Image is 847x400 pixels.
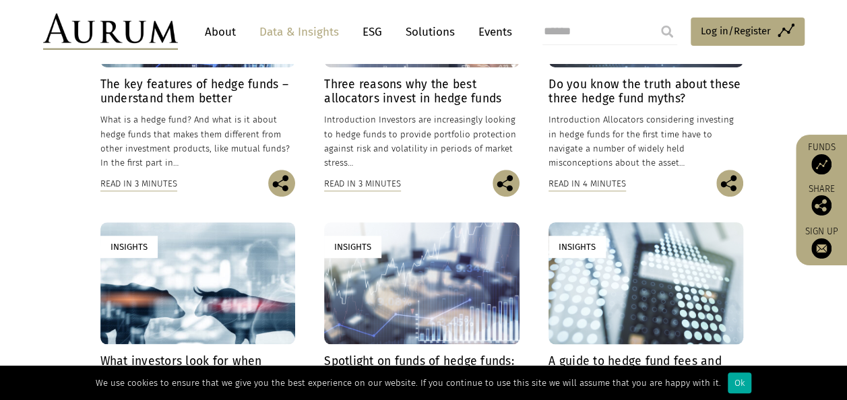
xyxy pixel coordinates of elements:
[803,226,840,259] a: Sign up
[100,77,295,106] h4: The key features of hedge funds – understand them better
[548,236,606,258] div: Insights
[268,170,295,197] img: Share this post
[803,141,840,174] a: Funds
[324,112,519,170] p: Introduction Investors are increasingly looking to hedge funds to provide portfolio protection ag...
[548,112,743,170] p: Introduction Allocators considering investing in hedge funds for the first time have to navigate ...
[324,77,519,106] h4: Three reasons why the best allocators invest in hedge funds
[399,20,462,44] a: Solutions
[811,238,832,259] img: Sign up to our newsletter
[548,354,743,382] h4: A guide to hedge fund fees and redemption terms
[803,185,840,215] div: Share
[100,112,295,170] p: What is a hedge fund? And what is it about hedge funds that makes them different from other inves...
[493,170,520,197] img: Share this post
[100,236,158,258] div: Insights
[100,354,295,382] h4: What investors look for when selecting hedge funds
[324,176,401,191] div: Read in 3 minutes
[324,354,519,382] h4: Spotlight on funds of hedge funds: why investors use them
[716,170,743,197] img: Share this post
[811,195,832,215] img: Share this post
[691,18,805,46] a: Log in/Register
[472,20,512,44] a: Events
[253,20,346,44] a: Data & Insights
[548,176,626,191] div: Read in 4 minutes
[654,18,681,45] input: Submit
[324,236,381,258] div: Insights
[43,13,178,50] img: Aurum
[198,20,243,44] a: About
[728,372,751,393] div: Ok
[100,176,177,191] div: Read in 3 minutes
[356,20,389,44] a: ESG
[701,23,771,39] span: Log in/Register
[548,77,743,106] h4: Do you know the truth about these three hedge fund myths?
[811,154,832,174] img: Access Funds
